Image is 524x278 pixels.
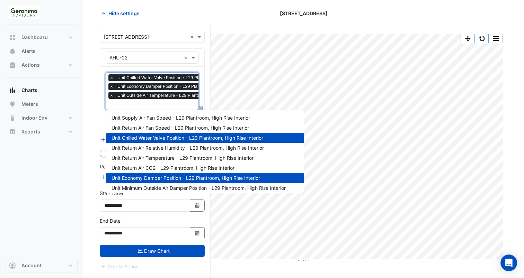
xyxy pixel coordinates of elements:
button: Charts [6,83,78,97]
span: × [108,92,115,99]
span: Unit Return Air Relative Humidity - L29 Plantroom, High Rise Interior [112,145,264,151]
div: Open Intercom Messenger [500,254,517,271]
label: End Date [100,217,121,224]
span: Actions [21,62,40,68]
button: Draw Chart [100,245,205,257]
button: Hide settings [100,7,144,19]
span: Clear [184,54,190,61]
span: Unit Supply Air Fan Speed - L29 Plantroom, High Rise Interior [112,115,250,121]
span: Account [21,262,42,269]
span: Unit Minimum Outside Air Damper Position - L29 Plantroom, High Rise Interior [112,185,286,191]
span: Unit Return Air Fan Speed - L29 Plantroom, High Rise Interior [112,125,249,131]
span: Unit Economy Damper Position - L29 Plantroom, High Rise Interior [116,83,249,90]
ng-dropdown-panel: Options list [106,110,304,193]
span: × [108,83,115,90]
app-icon: Actions [9,62,16,68]
app-icon: Meters [9,101,16,108]
img: Company Logo [8,6,39,19]
button: Account [6,259,78,272]
button: Add Reference Line [100,173,151,181]
label: Start Date [100,189,123,197]
span: Unit Return Air CO2 - L29 Plantroom, High Rise Interior [112,165,234,171]
span: Unit Chilled Water Valve Position - L29 Plantroom, High Rise Interior [112,135,263,141]
span: Dashboard [21,34,48,41]
span: Unit Chilled Water Valve Position - L29 Plantroom, High Rise Interior [116,74,252,81]
app-icon: Alerts [9,48,16,55]
button: Alerts [6,44,78,58]
button: Meters [6,97,78,111]
button: More Options [489,34,503,43]
app-icon: Charts [9,87,16,94]
span: Meters [21,101,38,108]
label: Reference Lines [100,163,136,170]
span: Unit Return Air Temperature - L29 Plantroom, High Rise Interior [112,155,254,161]
button: Reset [475,34,489,43]
app-escalated-ticket-create-button: Please draw the charts first [100,263,139,269]
span: Indoor Env [21,114,47,121]
button: Reports [6,125,78,139]
button: Indoor Env [6,111,78,125]
fa-icon: Select Date [194,230,201,236]
span: × [108,74,115,81]
app-icon: Dashboard [9,34,16,41]
span: [STREET_ADDRESS] [279,10,327,17]
span: Charts [21,87,37,94]
span: Alerts [21,48,36,55]
span: Unit Outside Air Temperature - L29 Plantroom, High Rise Interior [116,92,246,99]
app-icon: Reports [9,128,16,135]
span: Hide settings [108,10,140,17]
span: Choose Function [198,105,205,111]
app-icon: Indoor Env [9,114,16,121]
button: Dashboard [6,30,78,44]
span: Reports [21,128,40,135]
fa-icon: Select Date [194,203,201,208]
button: Actions [6,58,78,72]
button: Pan [461,34,475,43]
span: Clear [190,33,196,40]
span: Unit Economy Damper Position - L29 Plantroom, High Rise Interior [112,175,260,181]
button: Add Equipment [100,136,142,143]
